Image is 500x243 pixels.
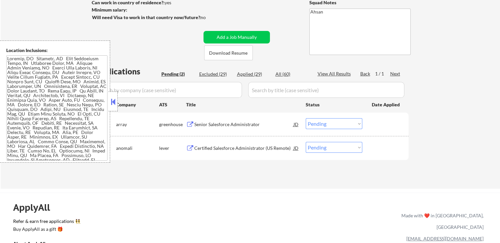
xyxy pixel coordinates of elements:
[116,101,159,108] div: Company
[248,82,404,98] input: Search by title (case sensitive)
[237,71,270,77] div: Applied (29)
[204,45,253,60] button: Download Resume
[92,7,127,13] strong: Minimum salary:
[94,67,159,75] div: Applications
[306,98,362,110] div: Status
[293,142,299,154] div: JD
[161,71,194,77] div: Pending (2)
[13,226,79,234] a: Buy ApplyAll as a gift 🎁
[375,70,390,77] div: 1 / 1
[94,82,242,98] input: Search by company (case sensitive)
[13,219,264,226] a: Refer & earn free applications 👯‍♀️
[293,118,299,130] div: JD
[6,47,107,54] div: Location Inclusions:
[13,227,79,231] div: Buy ApplyAll as a gift 🎁
[159,121,186,128] div: greenhouse
[360,70,371,77] div: Back
[199,71,232,77] div: Excluded (29)
[116,145,159,151] div: anomali
[116,121,159,128] div: array
[203,31,270,43] button: Add a Job Manually
[159,101,186,108] div: ATS
[275,71,308,77] div: All (60)
[194,121,294,128] div: Senior Salesforce Administrator
[186,101,299,108] div: Title
[372,101,401,108] div: Date Applied
[201,14,219,21] div: no
[399,210,484,233] div: Made with ❤️ in [GEOGRAPHIC_DATA], [GEOGRAPHIC_DATA]
[318,70,353,77] div: View All Results
[390,70,401,77] div: Next
[406,236,484,241] a: [EMAIL_ADDRESS][DOMAIN_NAME]
[92,14,202,20] strong: Will need Visa to work in that country now/future?:
[13,202,58,213] div: ApplyAll
[159,145,186,151] div: lever
[194,145,294,151] div: Certified Salesforce Administrator (US Remote)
